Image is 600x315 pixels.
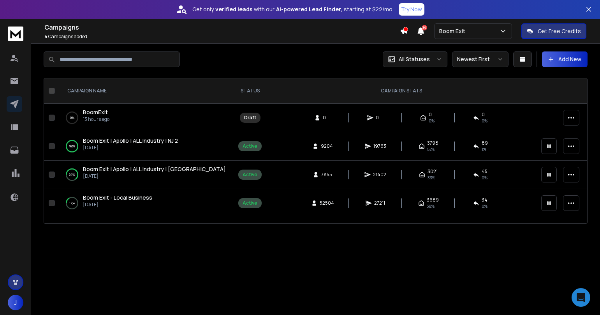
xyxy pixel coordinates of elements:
[8,295,23,310] button: J
[320,200,334,206] span: 52504
[70,114,74,122] p: 0 %
[373,172,386,178] span: 21402
[58,132,234,161] td: 99%Boom Exit | Apollo | ALL Industry | NJ 2[DATE]
[374,200,385,206] span: 27211
[427,197,439,203] span: 3689
[83,137,178,145] a: Boom Exit | Apollo | ALL Industry | NJ 2
[482,168,487,175] span: 45
[243,143,257,149] div: Active
[244,115,256,121] div: Draft
[399,3,424,16] button: Try Now
[69,171,75,179] p: 64 %
[44,34,400,40] p: Campaigns added
[192,5,392,13] p: Get only with our starting at $22/mo
[482,203,487,209] span: 0 %
[399,55,430,63] p: All Statuses
[215,5,252,13] strong: verified leads
[401,5,422,13] p: Try Now
[83,202,152,208] p: [DATE]
[482,175,487,181] span: 0 %
[521,23,586,39] button: Get Free Credits
[321,143,333,149] span: 9204
[482,197,487,203] span: 34
[482,146,486,152] span: 1 %
[452,51,509,67] button: Newest First
[427,203,435,209] span: 38 %
[83,194,152,202] a: Boom Exit - Local Business
[83,145,178,151] p: [DATE]
[69,199,75,207] p: 17 %
[83,165,226,173] a: Boom Exit | Apollo | ALL Industry | [GEOGRAPHIC_DATA]
[44,23,400,32] h1: Campaigns
[266,78,537,104] th: CAMPAIGN STATS
[429,118,435,124] span: 0%
[243,200,257,206] div: Active
[376,115,384,121] span: 0
[422,25,427,30] span: 39
[83,173,226,179] p: [DATE]
[276,5,342,13] strong: AI-powered Lead Finder,
[428,168,438,175] span: 3021
[427,140,438,146] span: 3798
[83,116,109,122] p: 13 hours ago
[234,78,266,104] th: STATUS
[58,78,234,104] th: CAMPAIGN NAME
[538,27,581,35] p: Get Free Credits
[323,115,331,121] span: 0
[321,172,332,178] span: 7855
[58,189,234,218] td: 17%Boom Exit - Local Business[DATE]
[69,142,75,150] p: 99 %
[482,118,487,124] span: 0%
[427,146,435,152] span: 57 %
[83,108,108,116] a: BoomExit
[58,104,234,132] td: 0%BoomExit13 hours ago
[8,27,23,41] img: logo
[44,33,48,40] span: 4
[429,111,432,118] span: 0
[572,288,590,307] div: Open Intercom Messenger
[243,172,257,178] div: Active
[482,140,488,146] span: 89
[439,27,468,35] p: Boom Exit
[542,51,588,67] button: Add New
[428,175,435,181] span: 33 %
[373,143,386,149] span: 19763
[58,161,234,189] td: 64%Boom Exit | Apollo | ALL Industry | [GEOGRAPHIC_DATA][DATE]
[482,111,485,118] span: 0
